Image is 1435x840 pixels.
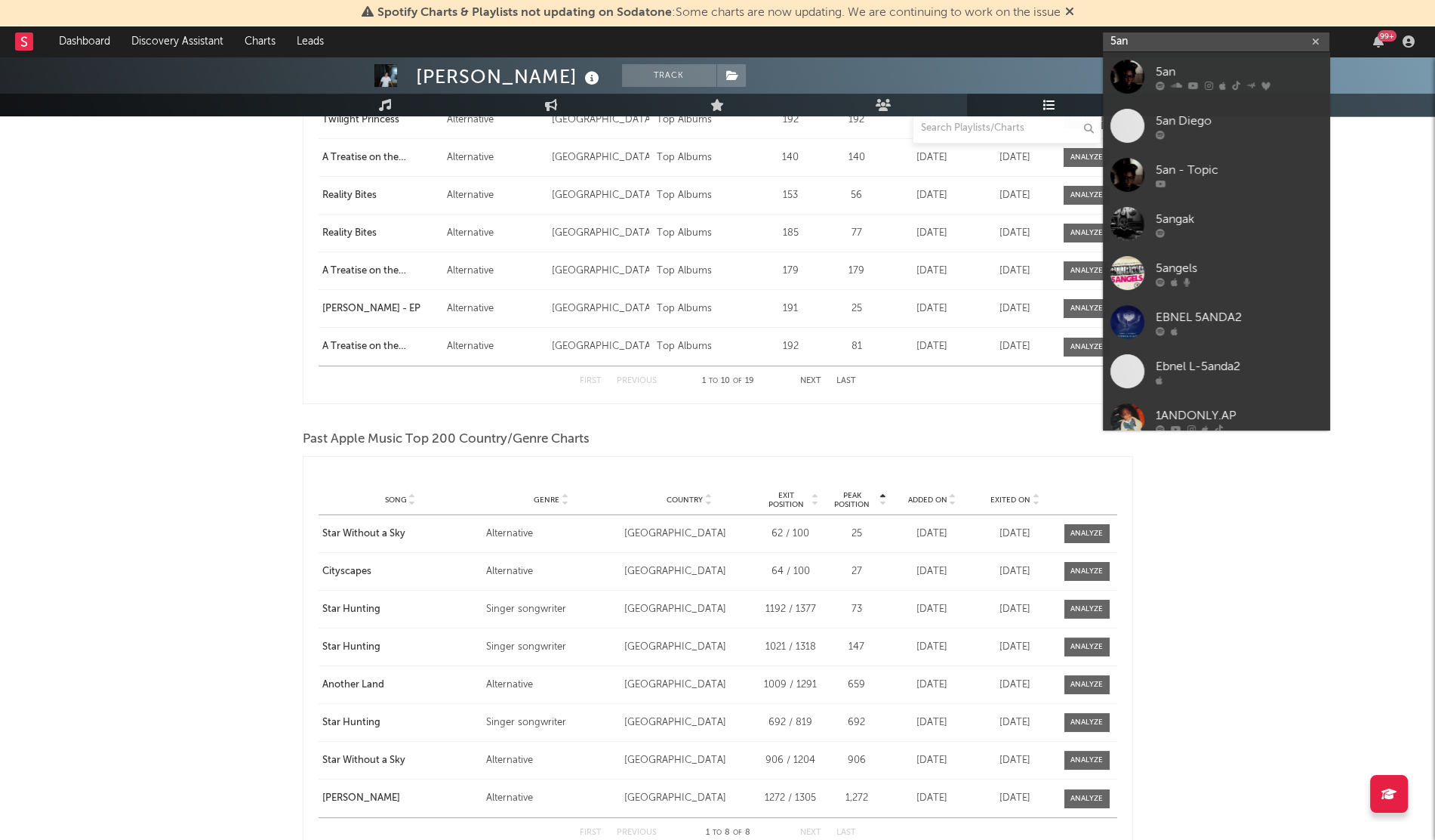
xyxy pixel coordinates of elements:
span: Genre [534,496,559,505]
div: 81 [826,339,886,354]
div: [DATE] [977,301,1052,317]
span: Song [385,496,407,505]
a: 5an - Topic [1103,150,1329,199]
div: [DATE] [978,564,1053,579]
div: Top Albums [657,188,754,203]
a: Twilight Princess [322,113,439,128]
span: Past Apple Music Top 200 Country/Genre Charts [303,431,590,449]
button: Track [622,64,716,87]
div: 5an [1156,63,1322,81]
div: Singer songwriter [486,715,617,730]
a: Star Hunting [322,602,479,617]
div: [DATE] [895,678,970,693]
div: [DATE] [895,602,970,617]
div: 5an Diego [1156,112,1322,130]
div: 73 [827,602,887,617]
div: [DATE] [977,150,1052,165]
div: 906 / 1204 [762,753,819,768]
div: [GEOGRAPHIC_DATA] [624,678,755,693]
button: Last [836,377,856,385]
div: [DATE] [894,150,969,165]
div: [GEOGRAPHIC_DATA] [552,226,649,241]
span: Peak Position [827,491,878,509]
div: Alternative [447,150,544,165]
div: 1021 / 1318 [762,640,819,655]
button: First [580,829,602,837]
div: 192 [762,113,818,128]
div: 191 [762,301,818,317]
div: 56 [826,188,886,203]
div: Alternative [447,188,544,203]
div: [DATE] [895,564,970,579]
a: Star Hunting [322,640,479,655]
a: [PERSON_NAME] [322,791,479,806]
div: 147 [827,640,887,655]
div: Alternative [447,264,544,279]
a: Another Land [322,678,479,693]
div: Top Albums [657,301,754,317]
div: [DATE] [895,715,970,730]
a: Dashboard [48,26,121,57]
div: 906 [827,753,887,768]
div: 99 + [1378,30,1397,42]
button: Previous [617,829,657,837]
div: 1009 / 1291 [762,678,819,693]
div: 179 [762,264,818,279]
div: 1 10 19 [687,372,770,391]
div: Top Albums [657,339,754,354]
div: 1192 / 1377 [762,602,819,617]
div: [DATE] [894,113,969,128]
div: [GEOGRAPHIC_DATA] [552,339,649,354]
span: of [733,378,742,384]
div: Star Hunting [322,715,479,730]
div: [GEOGRAPHIC_DATA] [552,150,649,165]
div: A Treatise on the Rainbow [322,339,439,354]
div: 1,272 [827,791,887,806]
div: [GEOGRAPHIC_DATA] [624,753,755,768]
div: [GEOGRAPHIC_DATA] [624,640,755,655]
div: [DATE] [895,640,970,655]
div: Alternative [447,339,544,354]
div: Reality Bites [322,188,439,203]
span: Spotify Charts & Playlists not updating on Sodatone [377,7,672,19]
a: Cityscapes [322,564,479,579]
div: [DATE] [978,678,1053,693]
div: [DATE] [978,602,1053,617]
div: [GEOGRAPHIC_DATA] [624,791,755,806]
div: Alternative [486,527,617,542]
div: Singer songwriter [486,640,617,655]
div: [DATE] [895,527,970,542]
div: [DATE] [895,753,970,768]
div: 153 [762,188,818,203]
div: 692 [827,715,887,730]
div: [GEOGRAPHIC_DATA] [552,264,649,279]
a: Charts [234,26,286,57]
div: [DATE] [894,188,969,203]
span: Exit Position [762,491,810,509]
div: 64 / 100 [762,564,819,579]
span: Exited On [990,496,1030,505]
div: [GEOGRAPHIC_DATA] [552,188,649,203]
div: [DATE] [978,791,1053,806]
div: 192 [826,113,886,128]
div: 62 / 100 [762,527,819,542]
a: A Treatise on the Rainbow [322,150,439,165]
div: [PERSON_NAME] [416,64,603,89]
div: 140 [826,150,886,165]
a: Star Without a Sky [322,527,479,542]
a: [PERSON_NAME] - EP [322,301,439,317]
button: Next [800,829,821,837]
div: Alternative [447,301,544,317]
a: 5an [1103,52,1329,101]
a: A Treatise on the Rainbow [322,264,439,279]
div: EBNEL 5ANDA2 [1156,308,1322,326]
span: : Some charts are now updating. We are continuing to work on the issue [377,7,1061,19]
a: Star Without a Sky [322,753,479,768]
